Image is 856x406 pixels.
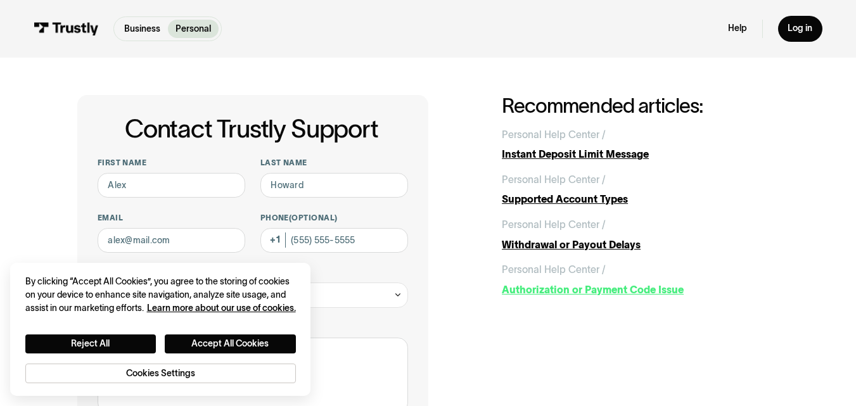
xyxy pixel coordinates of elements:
span: (Optional) [289,213,338,222]
label: Email [98,213,245,223]
a: Personal Help Center /Supported Account Types [502,172,779,207]
div: Personal Help Center / [502,217,606,232]
label: Last name [260,158,408,168]
input: alex@mail.com [98,228,245,253]
div: Authorization or Payment Code Issue [502,282,779,298]
div: Cookie banner [10,263,310,396]
div: Log in [788,23,812,34]
div: Supported Account Types [502,192,779,207]
div: Personal Help Center / [502,127,606,143]
a: Help [728,23,747,34]
a: Log in [778,16,823,42]
div: Instant Deposit Limit Message [502,147,779,162]
label: Phone [260,213,408,223]
div: Privacy [25,275,296,383]
button: Reject All [25,334,157,353]
button: Cookies Settings [25,364,296,384]
h1: Contact Trustly Support [95,115,408,143]
div: By clicking “Accept All Cookies”, you agree to the storing of cookies on your device to enhance s... [25,275,296,314]
input: (555) 555-5555 [260,228,408,253]
p: Business [124,22,160,35]
div: Personal Help Center / [502,172,606,187]
img: Trustly Logo [34,22,99,36]
a: Personal Help Center /Withdrawal or Payout Delays [502,217,779,252]
input: Alex [98,173,245,198]
a: Personal Help Center /Authorization or Payment Code Issue [502,262,779,297]
p: Personal [176,22,211,35]
div: Personal Help Center / [502,262,606,277]
div: Withdrawal or Payout Delays [502,238,779,253]
a: Personal Help Center /Instant Deposit Limit Message [502,127,779,162]
h2: Recommended articles: [502,95,779,117]
a: More information about your privacy, opens in a new tab [147,303,296,313]
button: Accept All Cookies [165,334,296,353]
label: First name [98,158,245,168]
a: Personal [168,20,219,38]
input: Howard [260,173,408,198]
a: Business [117,20,168,38]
